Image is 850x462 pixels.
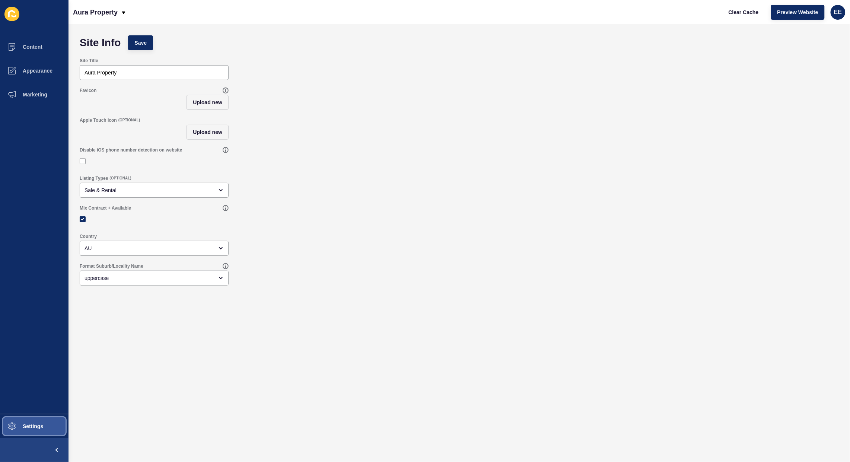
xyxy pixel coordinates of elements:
[80,205,131,211] label: Mix Contract + Available
[777,9,818,16] span: Preview Website
[80,241,229,256] div: open menu
[109,176,131,181] span: (OPTIONAL)
[729,9,759,16] span: Clear Cache
[193,128,222,136] span: Upload new
[187,95,229,110] button: Upload new
[80,87,96,93] label: Favicon
[187,125,229,140] button: Upload new
[80,263,143,269] label: Format Suburb/Locality Name
[118,118,140,123] span: (OPTIONAL)
[80,147,182,153] label: Disable iOS phone number detection on website
[80,271,229,286] div: open menu
[80,117,117,123] label: Apple Touch Icon
[80,39,121,47] h1: Site Info
[134,39,147,47] span: Save
[834,9,842,16] span: EE
[80,183,229,198] div: open menu
[80,175,108,181] label: Listing Types
[193,99,222,106] span: Upload new
[80,233,97,239] label: Country
[73,3,118,22] p: Aura Property
[722,5,765,20] button: Clear Cache
[80,58,98,64] label: Site Title
[128,35,153,50] button: Save
[771,5,825,20] button: Preview Website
